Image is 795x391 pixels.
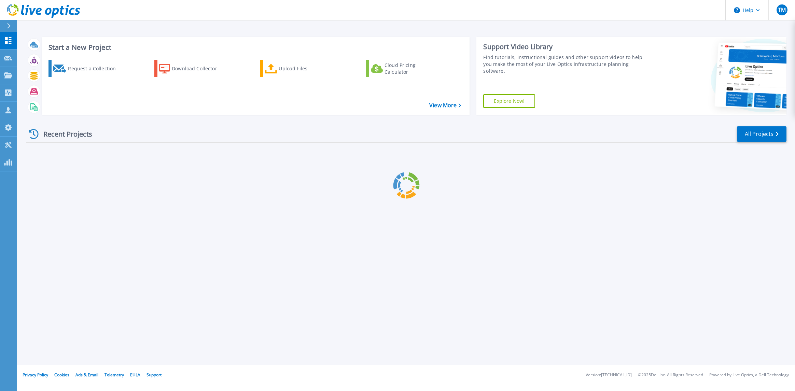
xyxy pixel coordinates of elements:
a: Cloud Pricing Calculator [366,60,442,77]
a: Cookies [54,372,69,378]
li: Version: [TECHNICAL_ID] [586,373,632,377]
div: Recent Projects [26,126,101,142]
h3: Start a New Project [48,44,461,51]
li: Powered by Live Optics, a Dell Technology [709,373,789,377]
div: Find tutorials, instructional guides and other support videos to help you make the most of your L... [483,54,643,74]
a: Request a Collection [48,60,125,77]
a: All Projects [737,126,786,142]
div: Download Collector [172,62,226,75]
div: Support Video Library [483,42,643,51]
span: TM [778,7,786,13]
a: Ads & Email [75,372,98,378]
a: Explore Now! [483,94,535,108]
div: Request a Collection [68,62,123,75]
div: Cloud Pricing Calculator [385,62,439,75]
a: View More [429,102,461,109]
div: Upload Files [279,62,333,75]
a: Telemetry [104,372,124,378]
a: Privacy Policy [23,372,48,378]
a: Download Collector [154,60,231,77]
li: © 2025 Dell Inc. All Rights Reserved [638,373,703,377]
a: EULA [130,372,140,378]
a: Upload Files [260,60,336,77]
a: Support [147,372,162,378]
